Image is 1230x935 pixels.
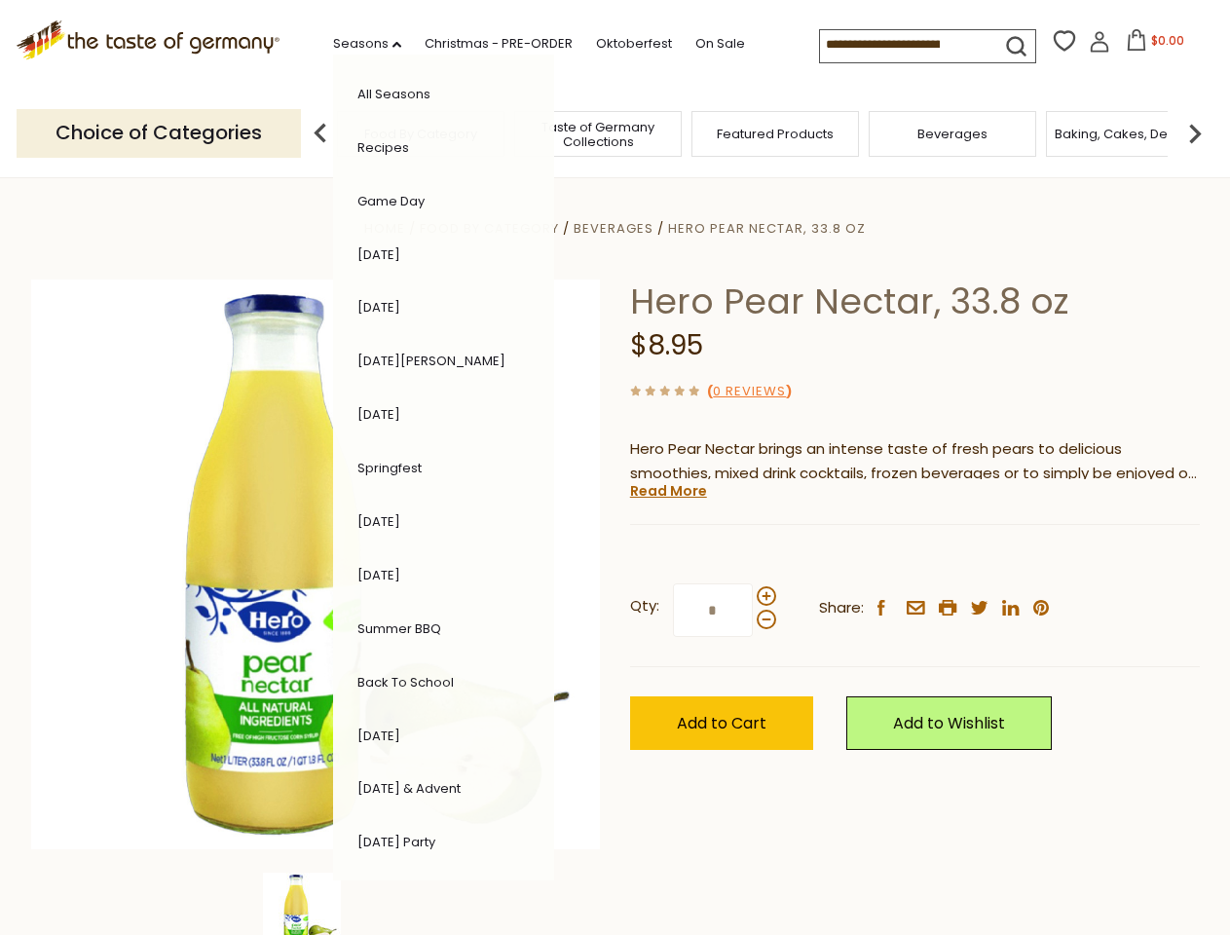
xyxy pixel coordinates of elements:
button: Add to Cart [630,696,813,750]
strong: Qty: [630,594,659,618]
span: $8.95 [630,326,703,364]
a: [DATE][PERSON_NAME] [357,352,505,370]
h1: Hero Pear Nectar, 33.8 oz [630,280,1200,323]
span: ( ) [707,382,792,400]
a: Oktoberfest [596,33,672,55]
a: Back to School [357,673,454,692]
a: Beverages [574,219,653,238]
span: Share: [819,596,864,620]
a: Beverages [917,127,988,141]
button: $0.00 [1114,29,1197,58]
span: Add to Cart [677,712,766,734]
a: Featured Products [717,127,834,141]
img: next arrow [1175,114,1214,153]
a: Game Day [357,192,425,210]
a: On Sale [695,33,745,55]
a: [DATE] Party [357,833,435,851]
a: Hero Pear Nectar, 33.8 oz [668,219,866,238]
a: [DATE] [357,566,400,584]
img: previous arrow [301,114,340,153]
img: Hero Pear Nectar, 33.8 oz [31,280,601,849]
span: $0.00 [1151,32,1184,49]
a: Seasons [333,33,401,55]
p: Hero Pear Nectar brings an intense taste of fresh pears to delicious smoothies, mixed drink cockt... [630,437,1200,486]
a: [DATE] [357,512,400,531]
a: [DATE] [357,298,400,317]
a: Christmas - PRE-ORDER [425,33,573,55]
a: Add to Wishlist [846,696,1052,750]
input: Qty: [673,583,753,637]
a: All Seasons [357,85,430,103]
p: Choice of Categories [17,109,301,157]
a: [DATE] [357,727,400,745]
a: [DATE] [357,405,400,424]
a: [DATE] [357,245,400,264]
a: Summer BBQ [357,619,441,638]
a: 0 Reviews [713,382,786,402]
a: Recipes [357,138,409,157]
a: Read More [630,481,707,501]
a: Springfest [357,459,422,477]
a: Baking, Cakes, Desserts [1055,127,1206,141]
a: [DATE] & Advent [357,779,461,798]
a: Taste of Germany Collections [520,120,676,149]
